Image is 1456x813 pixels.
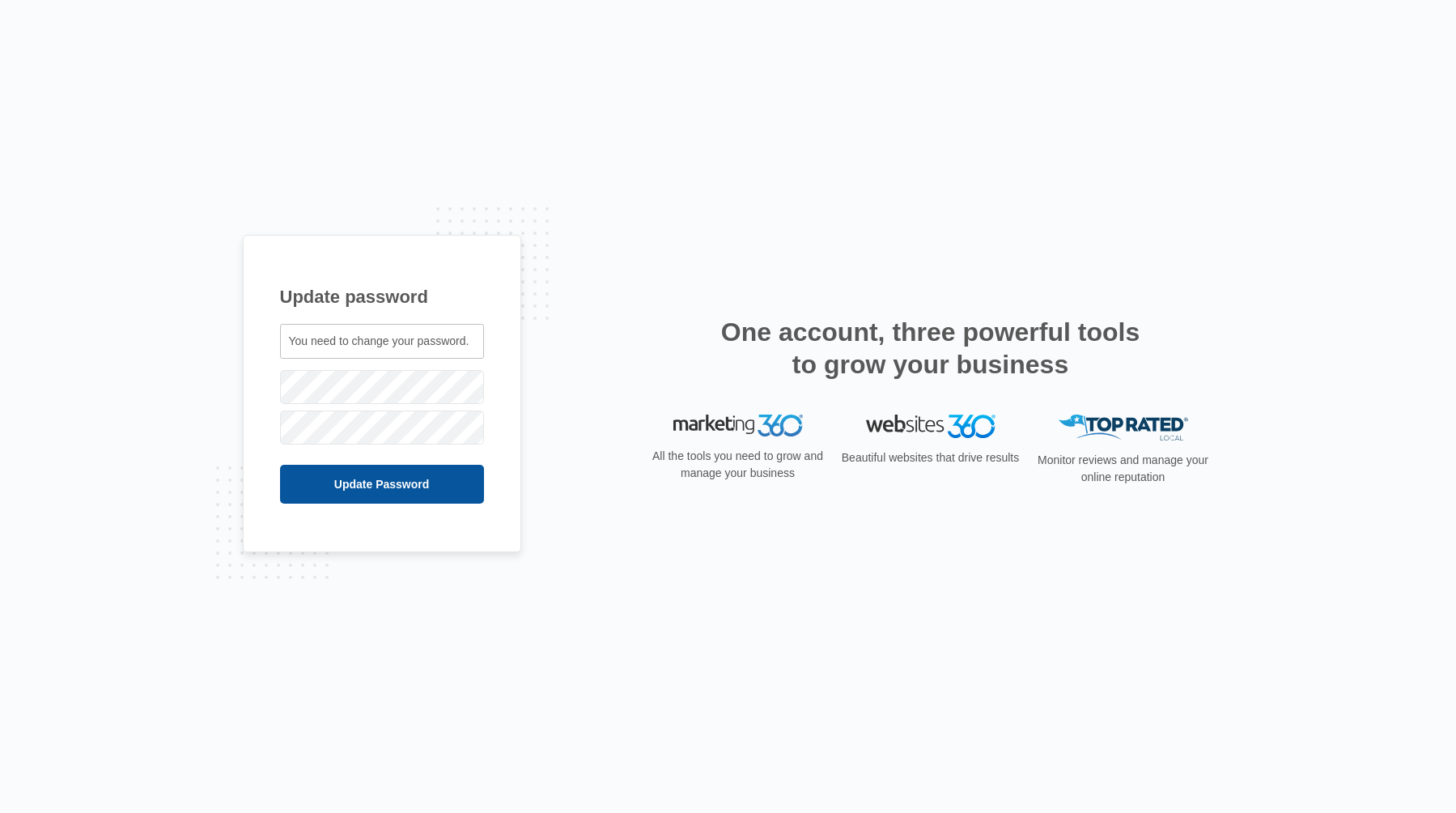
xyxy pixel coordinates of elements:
h1: Update password [280,283,484,310]
p: All the tools you need to grow and manage your business [647,448,829,482]
img: Marketing 360 [673,415,803,437]
p: Monitor reviews and manage your online reputation [1033,452,1214,486]
img: Top Rated Local [1059,415,1188,441]
p: Beautiful websites that drive results [840,449,1021,466]
input: Update Password [280,465,484,504]
h2: One account, three powerful tools to grow your business [716,316,1145,381]
img: Websites 360 [866,415,995,438]
span: You need to change your password. [289,334,469,347]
